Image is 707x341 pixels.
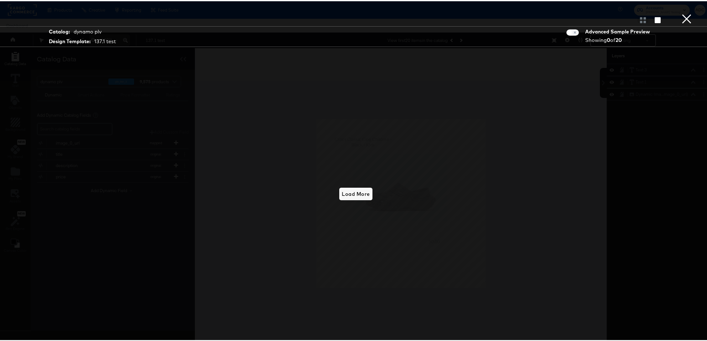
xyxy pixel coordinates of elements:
strong: 20 [616,36,622,42]
div: dynamo plv [74,27,101,34]
strong: 0 [607,36,610,42]
div: Showing of [585,35,652,43]
strong: Catalog: [49,27,70,34]
button: Load More [339,186,372,199]
strong: Design Template: [49,37,91,44]
div: Advanced Sample Preview [585,27,652,34]
span: Load More [342,188,370,197]
div: 137.1 test [94,37,116,44]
